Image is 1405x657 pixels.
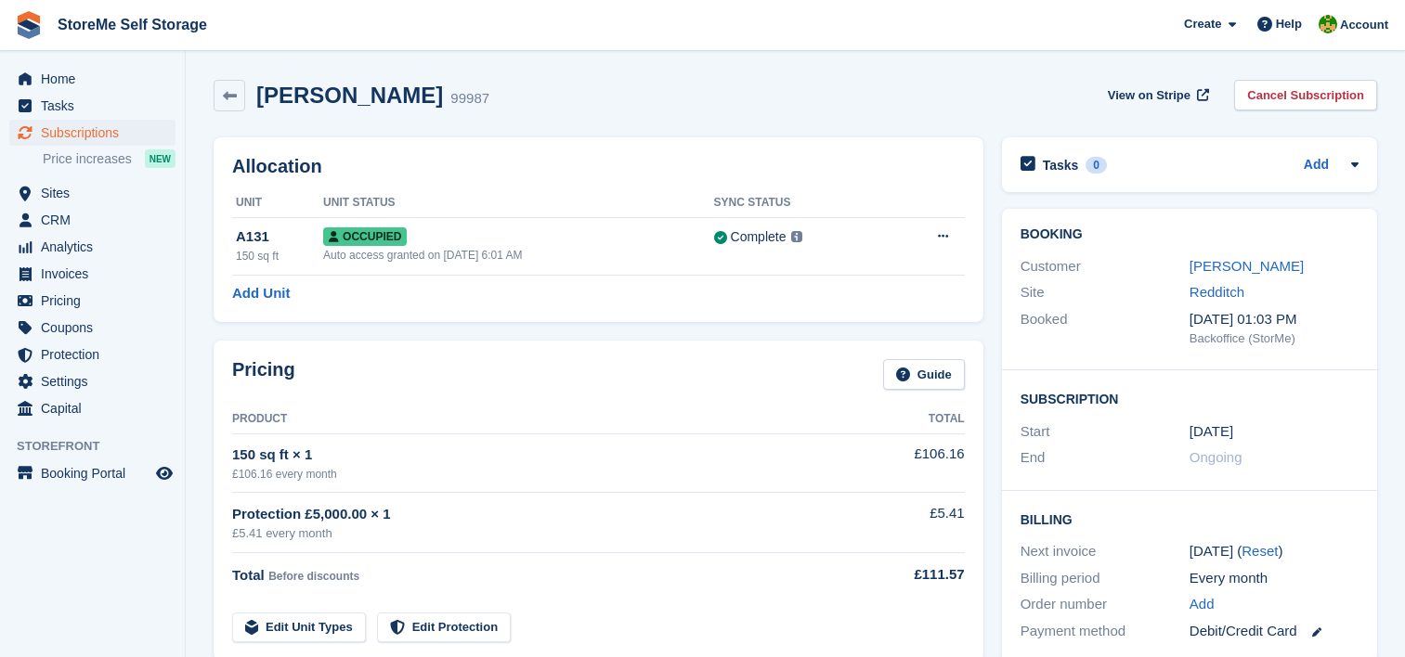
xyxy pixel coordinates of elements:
div: [DATE] 01:03 PM [1190,309,1359,330]
span: Account [1340,16,1388,34]
a: StoreMe Self Storage [50,9,215,40]
span: Sites [41,180,152,206]
a: Redditch [1190,284,1244,300]
th: Unit [232,188,323,218]
h2: Billing [1021,509,1359,528]
div: Start [1021,421,1190,443]
img: icon-info-grey-7440780725fd019a000dd9b08b2336e03edf1995a4989e88bcd33f0948082b44.svg [791,231,802,242]
a: menu [9,180,176,206]
a: Add Unit [232,283,290,304]
h2: Allocation [232,156,965,177]
div: Backoffice (StorMe) [1190,329,1359,348]
a: Edit Unit Types [232,612,366,643]
div: Protection £5,000.00 × 1 [232,504,852,525]
div: A131 [236,226,323,248]
th: Sync Status [714,188,889,218]
div: Complete [731,227,787,247]
h2: [PERSON_NAME] [256,83,443,108]
a: menu [9,460,176,486]
h2: Pricing [232,359,295,390]
div: Auto access granted on [DATE] 6:01 AM [323,247,714,264]
span: Storefront [17,437,185,456]
div: Customer [1021,256,1190,277]
a: menu [9,120,176,146]
a: Reset [1242,543,1278,559]
a: Edit Protection [377,612,511,643]
span: Analytics [41,234,152,260]
a: View on Stripe [1100,80,1213,110]
th: Product [232,405,852,434]
a: Add [1190,594,1215,615]
img: stora-icon-8386f47178a22dfd0bd8f6a31ec36ba5ce8667c1dd55bd0f319d3a0aa187defe.svg [15,11,43,39]
span: View on Stripe [1108,86,1190,105]
div: [DATE] ( ) [1190,541,1359,562]
time: 2025-08-17 23:00:00 UTC [1190,421,1233,443]
span: Ongoing [1190,449,1242,465]
a: menu [9,315,176,341]
h2: Tasks [1043,157,1079,174]
span: Before discounts [268,570,359,583]
a: Price increases NEW [43,148,176,169]
div: NEW [145,149,176,168]
div: Debit/Credit Card [1190,621,1359,642]
a: Cancel Subscription [1234,80,1377,110]
a: menu [9,234,176,260]
a: menu [9,368,176,394]
a: menu [9,395,176,421]
a: Preview store [153,462,176,484]
a: menu [9,93,176,119]
a: menu [9,288,176,314]
div: £106.16 every month [232,466,852,483]
div: Payment method [1021,621,1190,642]
th: Total [852,405,965,434]
a: Add [1304,155,1329,176]
div: Every month [1190,568,1359,589]
th: Unit Status [323,188,714,218]
div: 0 [1086,157,1107,174]
span: Total [232,567,265,583]
div: End [1021,447,1190,469]
span: Tasks [41,93,152,119]
span: Protection [41,341,152,367]
img: StorMe [1319,15,1337,33]
td: £106.16 [852,433,965,492]
div: 150 sq ft × 1 [232,444,852,466]
span: Create [1184,15,1221,33]
span: Help [1276,15,1302,33]
span: Capital [41,395,152,421]
div: Order number [1021,594,1190,615]
div: Next invoice [1021,541,1190,562]
span: Price increases [43,150,132,168]
span: Coupons [41,315,152,341]
div: Booked [1021,309,1190,348]
div: 150 sq ft [236,248,323,264]
div: £111.57 [852,564,965,586]
span: Booking Portal [41,460,152,486]
a: Guide [883,359,965,390]
a: menu [9,207,176,233]
a: menu [9,66,176,92]
span: Home [41,66,152,92]
a: menu [9,341,176,367]
span: Invoices [41,261,152,287]
h2: Subscription [1021,389,1359,407]
span: Settings [41,368,152,394]
a: [PERSON_NAME] [1190,258,1304,274]
td: £5.41 [852,493,965,553]
a: menu [9,261,176,287]
div: Site [1021,282,1190,303]
span: Subscriptions [41,120,152,146]
span: Occupied [323,227,407,246]
div: £5.41 every month [232,524,852,543]
span: Pricing [41,288,152,314]
span: CRM [41,207,152,233]
div: Billing period [1021,568,1190,589]
div: 99987 [450,88,489,109]
h2: Booking [1021,227,1359,242]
